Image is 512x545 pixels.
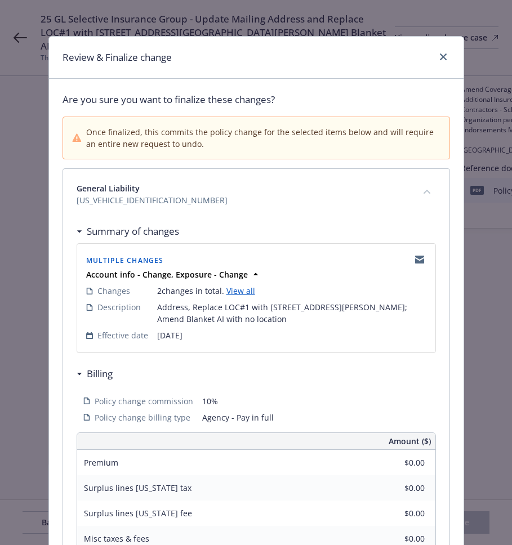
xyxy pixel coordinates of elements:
span: Address, Replace LOC#1 with [STREET_ADDRESS][PERSON_NAME]; Amend Blanket AI with no location [157,301,426,325]
span: Are you sure you want to finalize these changes? [63,92,450,107]
input: 0.00 [358,504,431,521]
button: collapse content [418,182,436,200]
a: copyLogging [413,253,426,266]
a: View all [226,285,255,296]
input: 0.00 [358,479,431,496]
h3: Billing [87,367,113,381]
span: Policy change commission [95,395,193,407]
a: close [437,50,450,64]
h3: Summary of changes [87,224,179,239]
div: Summary of changes [77,224,179,239]
span: General Liability [77,182,409,194]
span: Amount ($) [389,435,431,447]
span: Changes [97,285,130,297]
span: Multiple changes [86,256,164,265]
div: 2 changes in total. [157,285,426,297]
input: 0.00 [358,454,431,471]
span: Once finalized, this commits the policy change for the selected items below and will require an e... [86,126,440,150]
strong: Account info - Change, Exposure - Change [86,269,248,280]
div: General Liability[US_VEHICLE_IDENTIFICATION_NUMBER]collapse content [63,169,449,220]
span: 10% [202,395,429,407]
span: [US_VEHICLE_IDENTIFICATION_NUMBER] [77,194,409,206]
span: Misc taxes & fees [84,533,149,544]
h1: Review & Finalize change [63,50,172,65]
span: Policy change billing type [95,412,190,423]
span: Premium [84,457,118,468]
span: [DATE] [157,329,426,341]
span: Surplus lines [US_STATE] fee [84,508,192,519]
span: Surplus lines [US_STATE] tax [84,483,192,493]
div: Billing [77,367,113,381]
span: Description [97,301,141,313]
span: Effective date [97,329,148,341]
span: Agency - Pay in full [202,412,429,423]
